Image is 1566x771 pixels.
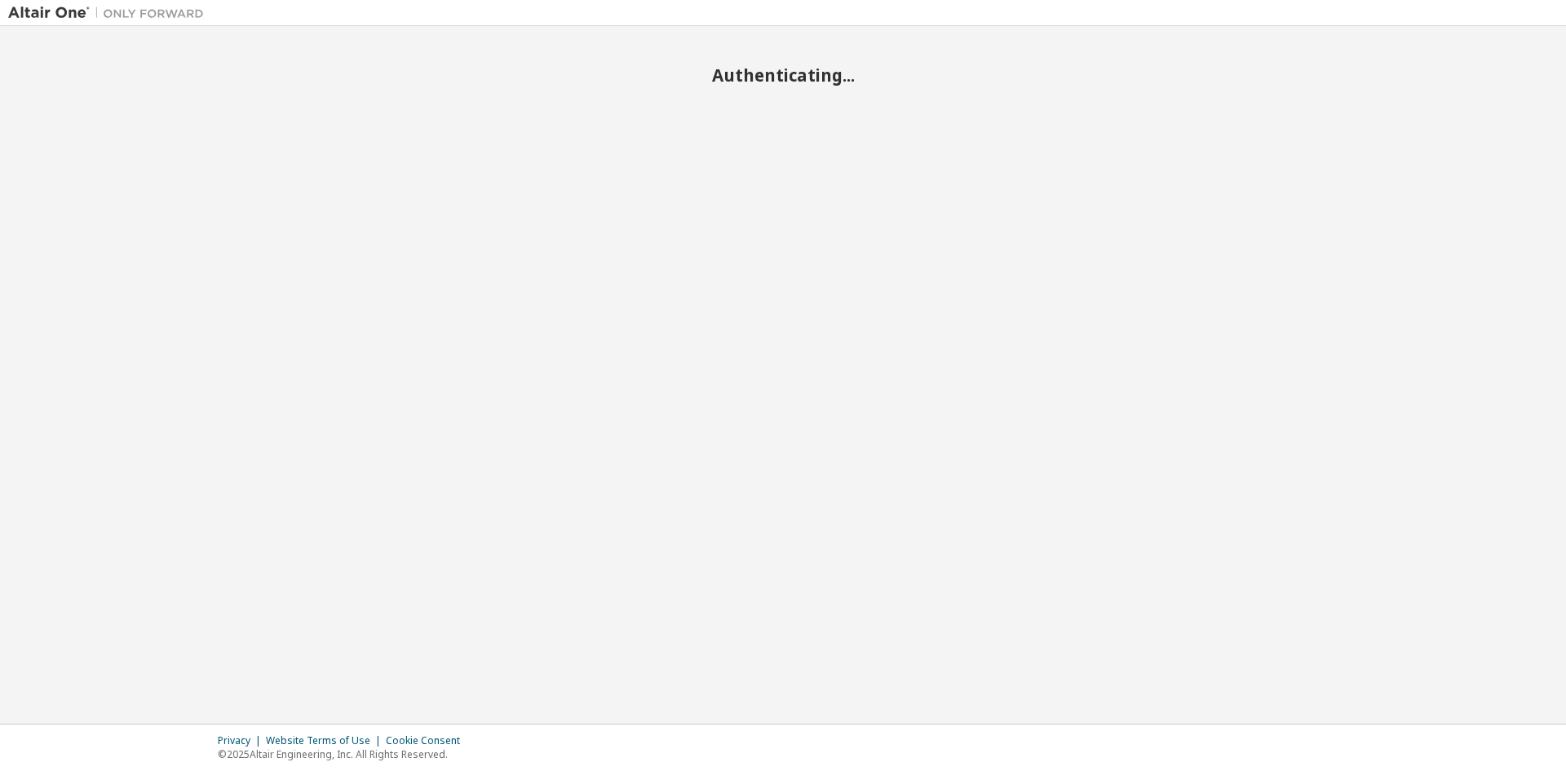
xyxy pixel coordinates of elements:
[386,734,470,747] div: Cookie Consent
[218,747,470,761] p: © 2025 Altair Engineering, Inc. All Rights Reserved.
[266,734,386,747] div: Website Terms of Use
[8,64,1558,86] h2: Authenticating...
[218,734,266,747] div: Privacy
[8,5,212,21] img: Altair One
